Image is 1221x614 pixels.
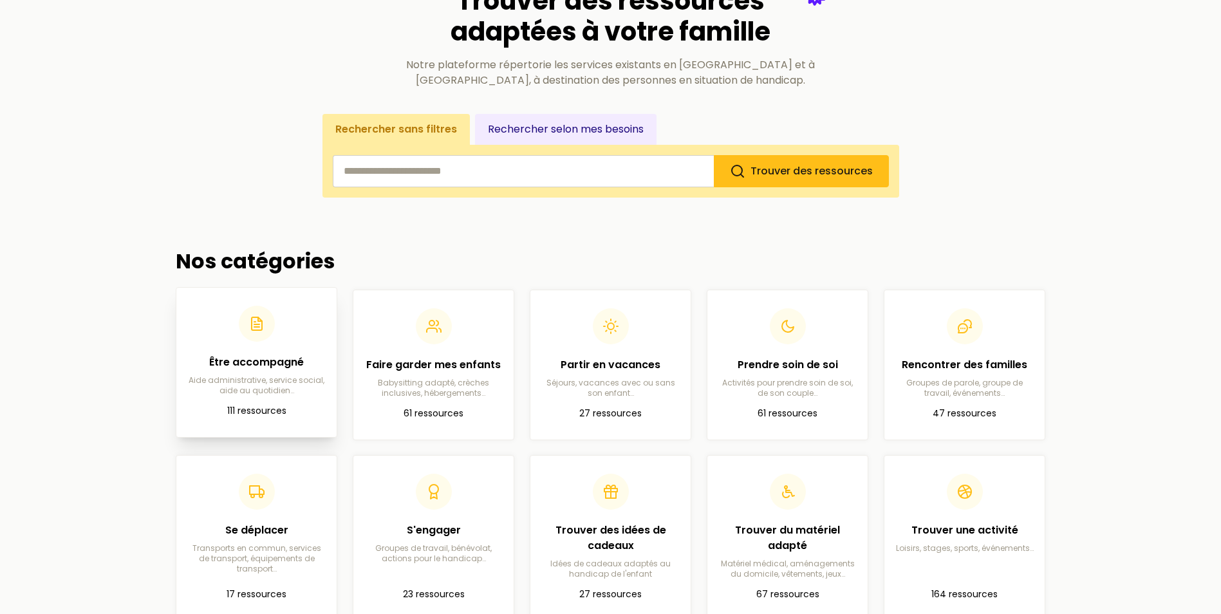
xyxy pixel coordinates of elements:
span: Trouver des ressources [750,163,873,178]
p: Notre plateforme répertorie les services existants en [GEOGRAPHIC_DATA] et à [GEOGRAPHIC_DATA], à... [395,57,827,88]
h2: Nos catégories [176,249,1046,274]
h2: Se déplacer [187,523,326,538]
h2: Rencontrer des familles [895,357,1034,373]
p: Transports en commun, services de transport, équipements de transport… [187,543,326,574]
p: 111 ressources [187,404,326,419]
p: Séjours, vacances avec ou sans son enfant… [541,378,680,398]
p: Loisirs, stages, sports, événements… [895,543,1034,554]
h2: Trouver une activité [895,523,1034,538]
a: Prendre soin de soiActivités pour prendre soin de soi, de son couple…61 ressources [707,290,868,440]
h2: Être accompagné [187,355,326,370]
h2: Partir en vacances [541,357,680,373]
p: Aide administrative, service social, aide au quotidien… [187,375,326,396]
p: 67 ressources [718,587,857,602]
h2: Prendre soin de soi [718,357,857,373]
h2: Trouver des idées de cadeaux [541,523,680,554]
h2: Trouver du matériel adapté [718,523,857,554]
p: 23 ressources [364,587,503,602]
a: Être accompagnéAide administrative, service social, aide au quotidien…111 ressources [176,287,337,438]
h2: S'engager [364,523,503,538]
p: Groupes de parole, groupe de travail, événements… [895,378,1034,398]
p: 61 ressources [718,406,857,422]
p: Groupes de travail, bénévolat, actions pour le handicap… [364,543,503,564]
p: 27 ressources [541,587,680,602]
p: Activités pour prendre soin de soi, de son couple… [718,378,857,398]
p: 61 ressources [364,406,503,422]
p: Idées de cadeaux adaptés au handicap de l'enfant [541,559,680,579]
p: 17 ressources [187,587,326,602]
button: Trouver des ressources [714,155,889,187]
p: 47 ressources [895,406,1034,422]
p: Babysitting adapté, crèches inclusives, hébergements… [364,378,503,398]
a: Partir en vacancesSéjours, vacances avec ou sans son enfant…27 ressources [530,290,691,440]
p: 27 ressources [541,406,680,422]
p: Matériel médical, aménagements du domicile, vêtements, jeux… [718,559,857,579]
h2: Faire garder mes enfants [364,357,503,373]
a: Faire garder mes enfantsBabysitting adapté, crèches inclusives, hébergements…61 ressources [353,290,514,440]
a: Rencontrer des famillesGroupes de parole, groupe de travail, événements…47 ressources [884,290,1045,440]
button: Rechercher selon mes besoins [475,114,657,145]
p: 164 ressources [895,587,1034,602]
button: Rechercher sans filtres [322,114,470,145]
